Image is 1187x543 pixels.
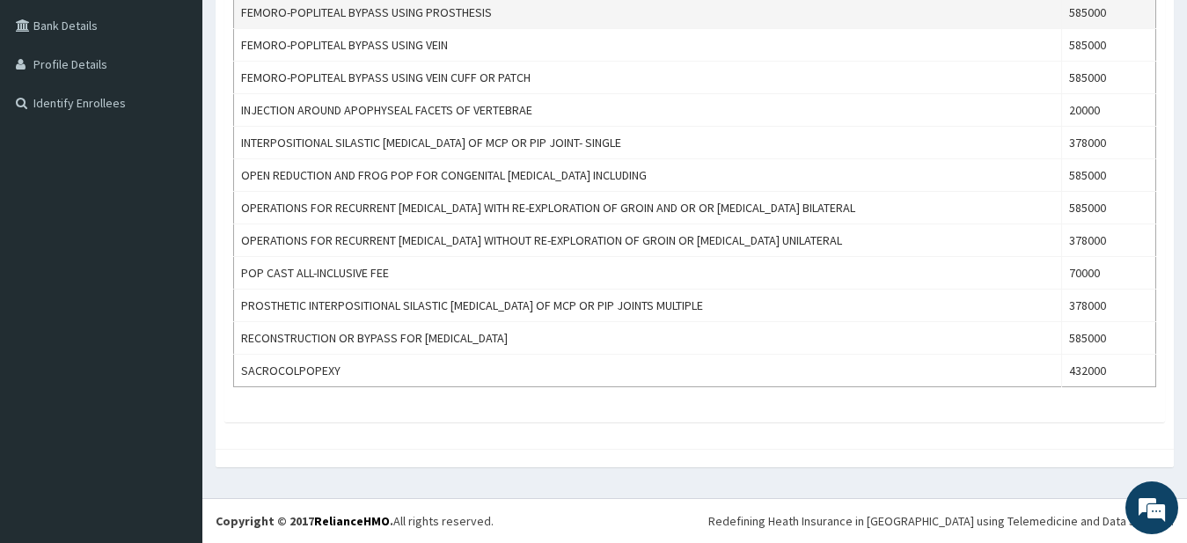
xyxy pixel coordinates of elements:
td: 585000 [1062,192,1156,224]
td: INTERPOSITIONAL SILASTIC [MEDICAL_DATA] OF MCP OR PIP JOINT- SINGLE [234,127,1062,159]
td: 378000 [1062,224,1156,257]
td: OPERATIONS FOR RECURRENT [MEDICAL_DATA] WITH RE-EXPLORATION OF GROIN AND OR OR [MEDICAL_DATA] BIL... [234,192,1062,224]
td: 432000 [1062,355,1156,387]
td: OPERATIONS FOR RECURRENT [MEDICAL_DATA] WITHOUT RE-EXPLORATION OF GROIN OR [MEDICAL_DATA] UNILATERAL [234,224,1062,257]
td: 378000 [1062,290,1156,322]
td: FEMORO-POPLITEAL BYPASS USING VEIN CUFF OR PATCH [234,62,1062,94]
td: POP CAST ALL-INCLUSIVE FEE [234,257,1062,290]
td: RECONSTRUCTION OR BYPASS FOR [MEDICAL_DATA] [234,322,1062,355]
footer: All rights reserved. [202,498,1187,543]
td: SACROCOLPOPEXY [234,355,1062,387]
td: FEMORO-POPLITEAL BYPASS USING VEIN [234,29,1062,62]
td: 20000 [1062,94,1156,127]
td: 585000 [1062,29,1156,62]
td: 70000 [1062,257,1156,290]
div: Chat with us now [92,99,296,121]
span: We're online! [102,160,243,338]
textarea: Type your message and hit 'Enter' [9,358,335,420]
strong: Copyright © 2017 . [216,513,393,529]
td: OPEN REDUCTION AND FROG POP FOR CONGENITAL [MEDICAL_DATA] INCLUDING [234,159,1062,192]
td: 378000 [1062,127,1156,159]
td: 585000 [1062,62,1156,94]
td: 585000 [1062,159,1156,192]
td: 585000 [1062,322,1156,355]
div: Redefining Heath Insurance in [GEOGRAPHIC_DATA] using Telemedicine and Data Science! [708,512,1174,530]
td: PROSTHETIC INTERPOSITIONAL SILASTIC [MEDICAL_DATA] OF MCP OR PIP JOINTS MULTIPLE [234,290,1062,322]
a: RelianceHMO [314,513,390,529]
img: d_794563401_company_1708531726252_794563401 [33,88,71,132]
div: Minimize live chat window [289,9,331,51]
td: INJECTION AROUND APOPHYSEAL FACETS OF VERTEBRAE [234,94,1062,127]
